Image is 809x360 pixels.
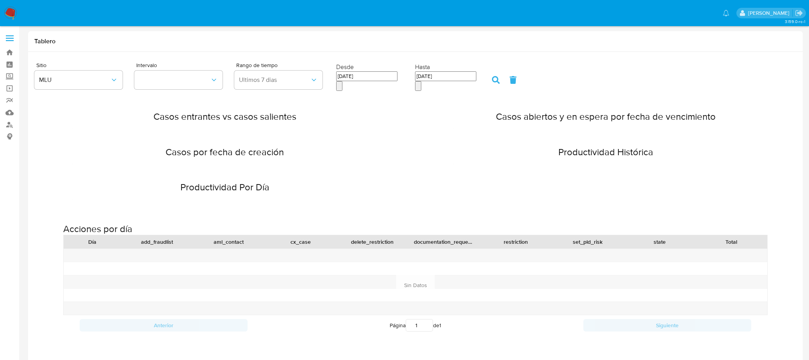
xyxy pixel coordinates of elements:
[34,71,123,89] button: MLU
[748,9,792,17] p: mariana.bardanca@mercadolibre.com
[73,181,378,193] h2: Productividad Por Día
[127,238,187,246] div: add_fraudlist
[439,321,441,329] span: 1
[136,62,236,68] span: Intervalo
[39,76,110,84] span: MLU
[415,62,430,71] label: Hasta
[63,223,768,235] h2: Acciones por día
[36,62,136,68] span: Sitio
[236,62,336,68] span: Rango de tiempo
[414,238,475,246] div: documentation_requested
[73,146,378,158] h2: Casos por fecha de creación
[34,37,797,45] h1: Tablero
[239,76,310,84] span: Ultimos 7 dias
[234,71,323,89] button: Ultimos 7 dias
[583,319,751,332] button: Siguiente
[454,111,759,122] h2: Casos abiertos y en espera por fecha de vencimiento
[454,146,759,158] h2: Productividad Histórica
[73,111,378,122] h2: Casos entrantes vs casos salientes
[80,319,248,332] button: Anterior
[557,238,618,246] div: set_pld_risk
[701,238,762,246] div: Total
[69,238,116,246] div: Día
[336,62,354,71] label: Desde
[198,238,259,246] div: aml_contact
[629,238,690,246] div: state
[342,238,403,246] div: delete_restriction
[795,9,803,17] a: Salir
[723,10,729,16] a: Notificaciones
[270,238,331,246] div: cx_case
[390,319,441,332] span: Página de
[485,238,546,246] div: restriction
